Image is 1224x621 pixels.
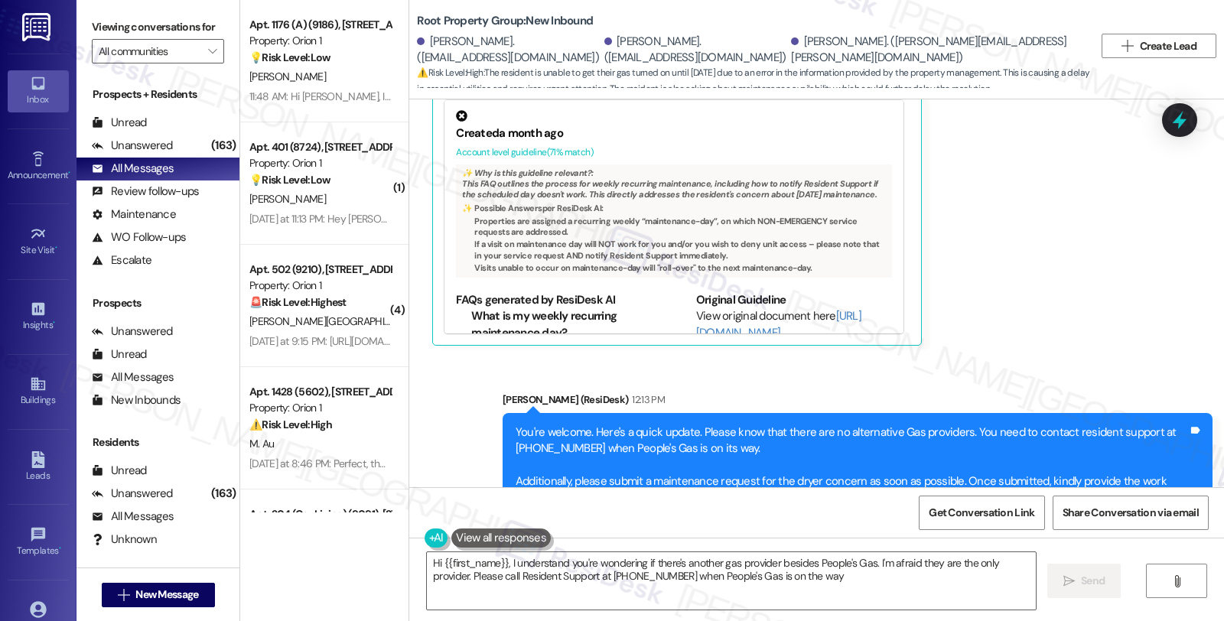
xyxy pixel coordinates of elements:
[249,506,391,522] div: Apt. 204 (Co-Living) (9091), [STREET_ADDRESS][PERSON_NAME]
[53,317,55,328] span: •
[249,155,391,171] div: Property: Orion 1
[516,424,1188,506] div: You're welcome. Here's a quick update. Please know that there are no alternative Gas providers. Y...
[1063,505,1199,521] span: Share Conversation via email
[249,457,734,470] div: [DATE] at 8:46 PM: Perfect, thank you so much! just wanted to get this on the radar since it's a ...
[249,437,275,450] span: M. Au
[92,463,147,479] div: Unread
[462,203,886,213] div: ✨ Possible Answer s per ResiDesk AI:
[92,346,147,363] div: Unread
[76,295,239,311] div: Prospects
[249,89,1139,103] div: 11:48 AM: Hi [PERSON_NAME], I'm glad to hear that you were able to solve the AppFolio problem. Sp...
[55,242,57,253] span: •
[417,65,1094,98] span: : The resident is unable to get their gas turned on until [DATE] due to an error in the informati...
[1171,575,1183,587] i: 
[8,447,69,488] a: Leads
[249,70,326,83] span: [PERSON_NAME]
[249,192,326,206] span: [PERSON_NAME]
[92,486,173,502] div: Unanswered
[474,239,886,261] li: If a visit on maintenance day will NOT work for you and/or you wish to deny unit access – please ...
[471,308,653,341] li: What is my weekly recurring maintenance day?
[22,13,54,41] img: ResiDesk Logo
[249,334,429,348] div: [DATE] at 9:15 PM: [URL][DOMAIN_NAME]
[249,418,332,431] strong: ⚠️ Risk Level: High
[456,164,892,278] div: This FAQ outlines the process for weekly recurring maintenance, including how to notify Resident ...
[8,296,69,337] a: Insights •
[1102,34,1216,58] button: Create Lead
[929,505,1034,521] span: Get Conversation Link
[135,587,198,603] span: New Message
[59,543,61,554] span: •
[249,173,330,187] strong: 💡 Risk Level: Low
[76,434,239,450] div: Residents
[474,216,886,238] li: Properties are assigned a recurring weekly “maintenance-day”, on which NON-EMERGENCY service requ...
[249,212,933,226] div: [DATE] at 11:13 PM: Hey [PERSON_NAME], we appreciate your text! We'll be back at 11AM to help you...
[249,314,423,328] span: [PERSON_NAME][GEOGRAPHIC_DATA]
[102,583,215,607] button: New Message
[249,50,330,64] strong: 💡 Risk Level: Low
[1140,38,1196,54] span: Create Lead
[8,221,69,262] a: Site Visit •
[456,125,892,141] div: Created a month ago
[249,295,347,309] strong: 🚨 Risk Level: Highest
[92,184,199,200] div: Review follow-ups
[207,482,239,506] div: (163)
[919,496,1044,530] button: Get Conversation Link
[92,138,173,154] div: Unanswered
[92,229,186,245] div: WO Follow-ups
[417,34,601,67] div: [PERSON_NAME]. ([EMAIL_ADDRESS][DOMAIN_NAME])
[207,134,239,158] div: (163)
[76,86,239,102] div: Prospects + Residents
[92,15,224,39] label: Viewing conversations for
[249,33,391,49] div: Property: Orion 1
[1121,40,1133,52] i: 
[92,252,151,268] div: Escalate
[417,13,593,29] b: Root Property Group: New Inbound
[474,262,886,273] li: Visits unable to occur on maintenance-day will "roll-over" to the next maintenance-day.
[92,369,174,385] div: All Messages
[249,400,391,416] div: Property: Orion 1
[118,589,129,601] i: 
[1047,564,1121,598] button: Send
[696,292,786,307] b: Original Guideline
[1081,573,1105,589] span: Send
[92,115,147,131] div: Unread
[249,17,391,33] div: Apt. 1176 (A) (9186), [STREET_ADDRESS]
[92,509,174,525] div: All Messages
[249,139,391,155] div: Apt. 401 (8724), [STREET_ADDRESS]
[1053,496,1209,530] button: Share Conversation via email
[1063,575,1075,587] i: 
[249,262,391,278] div: Apt. 502 (9210), [STREET_ADDRESS]
[8,522,69,563] a: Templates •
[604,34,788,67] div: [PERSON_NAME]. ([EMAIL_ADDRESS][DOMAIN_NAME])
[503,392,1213,413] div: [PERSON_NAME] (ResiDesk)
[68,167,70,178] span: •
[92,161,174,177] div: All Messages
[8,371,69,412] a: Buildings
[456,145,892,161] div: Account level guideline ( 71 % match)
[8,70,69,112] a: Inbox
[249,384,391,400] div: Apt. 1428 (5602), [STREET_ADDRESS]
[427,552,1036,610] textarea: Hi {{first_name}}, I understand you're wondering if there's another gas provider besides People's...
[99,39,200,63] input: All communities
[456,292,615,307] b: FAQs generated by ResiDesk AI
[92,532,157,548] div: Unknown
[92,392,181,408] div: New Inbounds
[417,67,483,79] strong: ⚠️ Risk Level: High
[208,45,216,57] i: 
[696,308,893,341] div: View original document here
[92,324,173,340] div: Unanswered
[462,167,886,178] div: ✨ Why is this guideline relevant?:
[249,278,391,294] div: Property: Orion 1
[791,34,1082,67] div: [PERSON_NAME]. ([PERSON_NAME][EMAIL_ADDRESS][PERSON_NAME][DOMAIN_NAME])
[92,206,176,223] div: Maintenance
[628,392,665,408] div: 12:13 PM
[696,308,861,340] a: [URL][DOMAIN_NAME]…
